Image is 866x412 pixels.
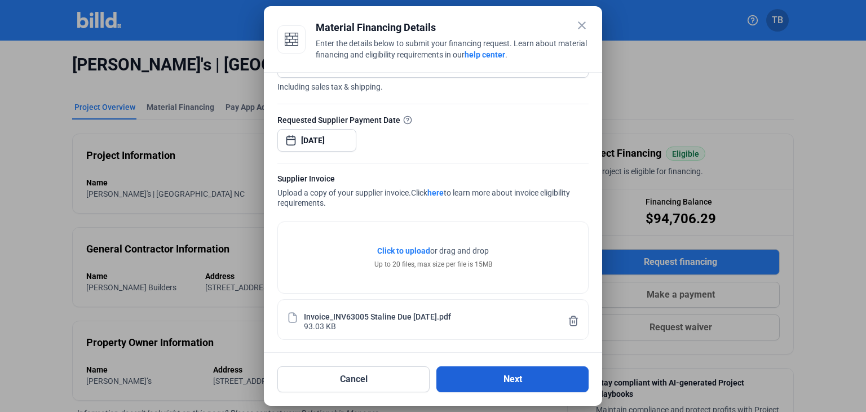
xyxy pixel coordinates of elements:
span: Click to upload [377,246,430,255]
mat-icon: close [575,19,589,32]
a: here [427,188,444,197]
span: Click to learn more about invoice eligibility requirements. [277,188,570,207]
a: help center [465,50,505,59]
div: Enter the details below to submit your financing request. Learn about material financing and elig... [316,38,589,63]
div: 93.03 KB [304,321,336,330]
span: . [505,50,507,59]
span: or drag and drop [430,245,489,256]
span: Including sales tax & shipping. [277,78,589,92]
div: Material Financing Details [316,20,589,36]
div: Supplier Invoice [277,173,589,187]
div: Invoice_INV63005 Staline Due [DATE].pdf [304,311,451,321]
button: Open calendar [285,129,297,140]
input: Select date [301,134,350,147]
div: Up to 20 files, max size per file is 15MB [374,259,492,269]
button: Next [436,366,589,392]
button: Cancel [277,366,430,392]
div: Requested Supplier Payment Date [277,114,589,126]
div: Upload a copy of your supplier invoice. [277,173,589,210]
